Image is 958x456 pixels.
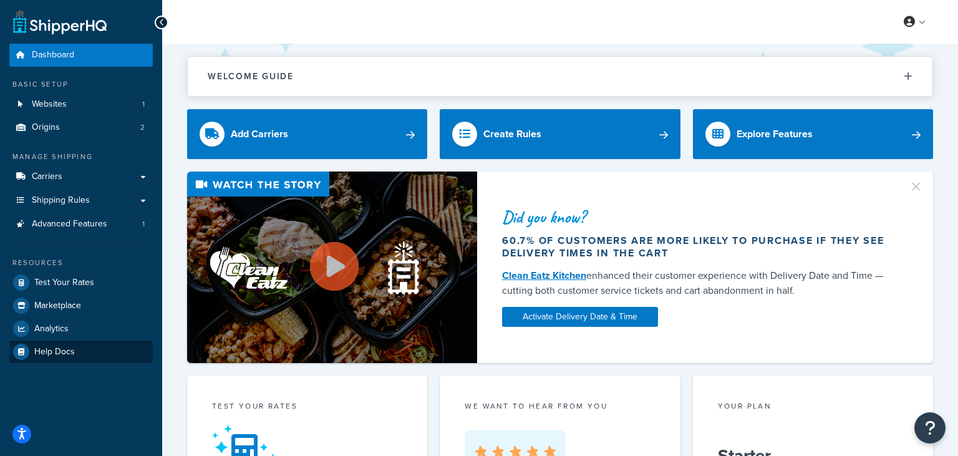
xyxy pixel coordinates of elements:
[187,109,427,159] a: Add Carriers
[9,341,153,363] a: Help Docs
[9,79,153,90] div: Basic Setup
[718,400,908,415] div: Your Plan
[212,400,402,415] div: Test your rates
[9,93,153,116] a: Websites1
[9,165,153,188] a: Carriers
[32,172,62,182] span: Carriers
[483,125,541,143] div: Create Rules
[187,172,477,363] img: Video thumbnail
[9,93,153,116] li: Websites
[140,122,145,133] span: 2
[9,44,153,67] a: Dashboard
[9,189,153,212] a: Shipping Rules
[32,122,60,133] span: Origins
[188,57,932,96] button: Welcome Guide
[142,219,145,230] span: 1
[34,301,81,311] span: Marketplace
[9,152,153,162] div: Manage Shipping
[737,125,813,143] div: Explore Features
[208,72,294,81] h2: Welcome Guide
[9,213,153,236] a: Advanced Features1
[502,208,895,226] div: Did you know?
[9,116,153,139] li: Origins
[9,318,153,340] a: Analytics
[34,278,94,288] span: Test Your Rates
[34,324,69,334] span: Analytics
[34,347,75,357] span: Help Docs
[32,99,67,110] span: Websites
[142,99,145,110] span: 1
[502,268,895,298] div: enhanced their customer experience with Delivery Date and Time — cutting both customer service ti...
[9,258,153,268] div: Resources
[231,125,288,143] div: Add Carriers
[502,307,658,327] a: Activate Delivery Date & Time
[9,294,153,317] a: Marketplace
[32,195,90,206] span: Shipping Rules
[440,109,680,159] a: Create Rules
[693,109,933,159] a: Explore Features
[914,412,946,444] button: Open Resource Center
[502,235,895,260] div: 60.7% of customers are more likely to purchase if they see delivery times in the cart
[9,213,153,236] li: Advanced Features
[9,116,153,139] a: Origins2
[32,219,107,230] span: Advanced Features
[9,271,153,294] a: Test Your Rates
[32,50,74,61] span: Dashboard
[502,268,586,283] a: Clean Eatz Kitchen
[465,400,655,412] p: we want to hear from you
